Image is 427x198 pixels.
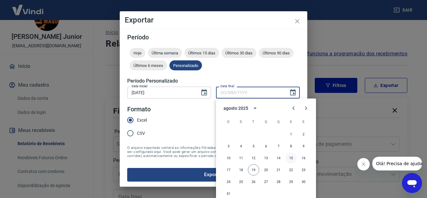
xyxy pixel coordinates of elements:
[259,51,294,55] span: Últimos 90 dias
[285,164,297,175] button: 22
[127,87,195,98] input: DD/MM/YYYY
[273,152,284,164] button: 14
[259,48,294,58] div: Últimos 90 dias
[248,176,259,187] button: 26
[223,176,234,187] button: 24
[223,140,234,152] button: 3
[224,105,248,112] div: agosto 2025
[248,152,259,164] button: 12
[285,129,297,140] button: 1
[169,60,202,70] div: Personalizado
[298,152,309,164] button: 16
[260,176,272,187] button: 27
[260,140,272,152] button: 6
[248,115,259,128] span: terça-feira
[273,115,284,128] span: quinta-feira
[222,48,256,58] div: Últimos 30 dias
[130,60,167,70] div: Últimos 6 meses
[130,48,145,58] div: Hoje
[4,4,53,9] span: Olá! Precisa de ajuda?
[223,164,234,175] button: 17
[357,158,370,170] iframe: Fechar mensagem
[127,168,300,181] button: Exportar
[290,14,305,29] button: close
[260,152,272,164] button: 13
[298,164,309,175] button: 23
[184,48,219,58] div: Últimos 15 dias
[285,140,297,152] button: 8
[402,173,422,193] iframe: Botão para abrir a janela de mensagens
[300,102,312,114] button: Next month
[260,164,272,175] button: 20
[298,115,309,128] span: sábado
[220,84,234,89] label: Data final
[273,164,284,175] button: 21
[127,105,151,114] legend: Formato
[250,103,260,114] button: calendar view is open, switch to year view
[235,152,247,164] button: 11
[216,87,284,98] input: DD/MM/YYYY
[235,164,247,175] button: 18
[273,140,284,152] button: 7
[285,176,297,187] button: 29
[285,152,297,164] button: 15
[260,115,272,128] span: quarta-feira
[235,115,247,128] span: segunda-feira
[273,176,284,187] button: 28
[298,140,309,152] button: 9
[248,164,259,175] button: 19
[169,63,202,68] span: Personalizado
[372,157,422,170] iframe: Mensagem da empresa
[298,176,309,187] button: 30
[222,51,256,55] span: Últimos 30 dias
[287,86,299,99] button: Choose date
[132,84,148,89] label: Data inicial
[137,130,145,137] span: CSV
[223,152,234,164] button: 10
[130,63,167,68] span: Últimos 6 meses
[198,86,210,99] button: Choose date, selected date is 11 de ago de 2025
[130,51,145,55] span: Hoje
[184,51,219,55] span: Últimos 15 dias
[235,140,247,152] button: 4
[127,78,300,84] h5: Período Personalizado
[127,146,300,158] span: O arquivo exportado conterá as informações filtradas na tela anterior com exceção do período que ...
[137,117,147,124] span: Excel
[125,16,302,24] h4: Exportar
[223,115,234,128] span: domingo
[148,51,182,55] span: Última semana
[148,48,182,58] div: Última semana
[248,140,259,152] button: 5
[287,102,300,114] button: Previous month
[298,129,309,140] button: 2
[235,176,247,187] button: 25
[127,34,300,40] h5: Período
[285,115,297,128] span: sexta-feira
